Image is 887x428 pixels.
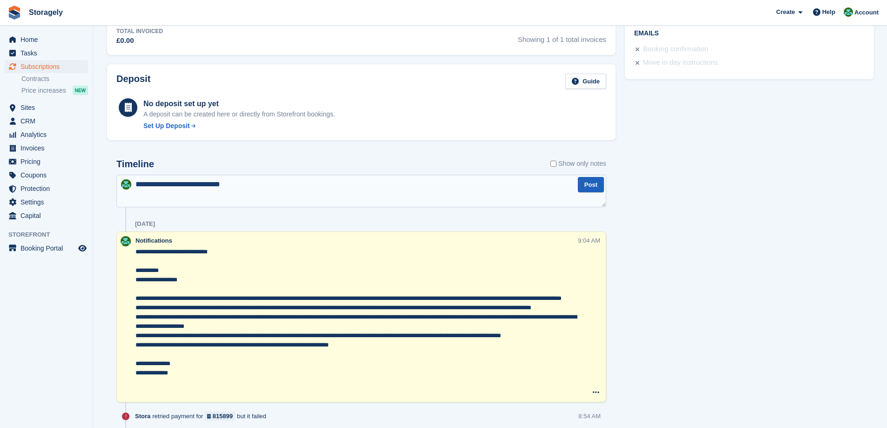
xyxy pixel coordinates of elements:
[844,7,853,17] img: Notifications
[143,109,335,119] p: A deposit can be created here or directly from Storefront bookings.
[776,7,795,17] span: Create
[20,47,76,60] span: Tasks
[7,6,21,20] img: stora-icon-8386f47178a22dfd0bd8f6a31ec36ba5ce8667c1dd55bd0f319d3a0aa187defe.svg
[143,98,335,109] div: No deposit set up yet
[121,179,131,190] img: Notifications
[143,121,335,131] a: Set Up Deposit
[578,177,604,192] button: Post
[73,86,88,95] div: NEW
[21,75,88,83] a: Contracts
[77,243,88,254] a: Preview store
[213,412,233,421] div: 815899
[25,5,67,20] a: Storagely
[5,155,88,168] a: menu
[550,159,556,169] input: Show only notes
[20,182,76,195] span: Protection
[643,57,718,68] div: Move in day instructions
[20,33,76,46] span: Home
[5,115,88,128] a: menu
[135,237,172,244] span: Notifications
[116,27,163,35] div: Total Invoiced
[135,412,150,421] span: Stora
[854,8,879,17] span: Account
[5,33,88,46] a: menu
[20,242,76,255] span: Booking Portal
[5,196,88,209] a: menu
[643,44,708,55] div: Booking confirmation
[20,101,76,114] span: Sites
[5,242,88,255] a: menu
[8,230,93,239] span: Storefront
[21,85,88,95] a: Price increases NEW
[578,236,600,245] div: 9:04 AM
[121,236,131,246] img: Notifications
[518,27,606,46] span: Showing 1 of 1 total invoices
[135,220,155,228] div: [DATE]
[5,142,88,155] a: menu
[5,128,88,141] a: menu
[205,412,235,421] a: 815899
[20,209,76,222] span: Capital
[20,155,76,168] span: Pricing
[116,159,154,170] h2: Timeline
[143,121,190,131] div: Set Up Deposit
[578,412,601,421] div: 8:54 AM
[21,86,66,95] span: Price increases
[5,101,88,114] a: menu
[116,35,163,46] div: £0.00
[822,7,835,17] span: Help
[20,60,76,73] span: Subscriptions
[135,412,271,421] div: retried payment for but it failed
[5,60,88,73] a: menu
[550,159,606,169] label: Show only notes
[5,169,88,182] a: menu
[5,209,88,222] a: menu
[565,74,606,89] a: Guide
[20,169,76,182] span: Coupons
[20,115,76,128] span: CRM
[5,47,88,60] a: menu
[5,182,88,195] a: menu
[20,128,76,141] span: Analytics
[20,196,76,209] span: Settings
[20,142,76,155] span: Invoices
[116,74,150,89] h2: Deposit
[634,30,865,37] h2: Emails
